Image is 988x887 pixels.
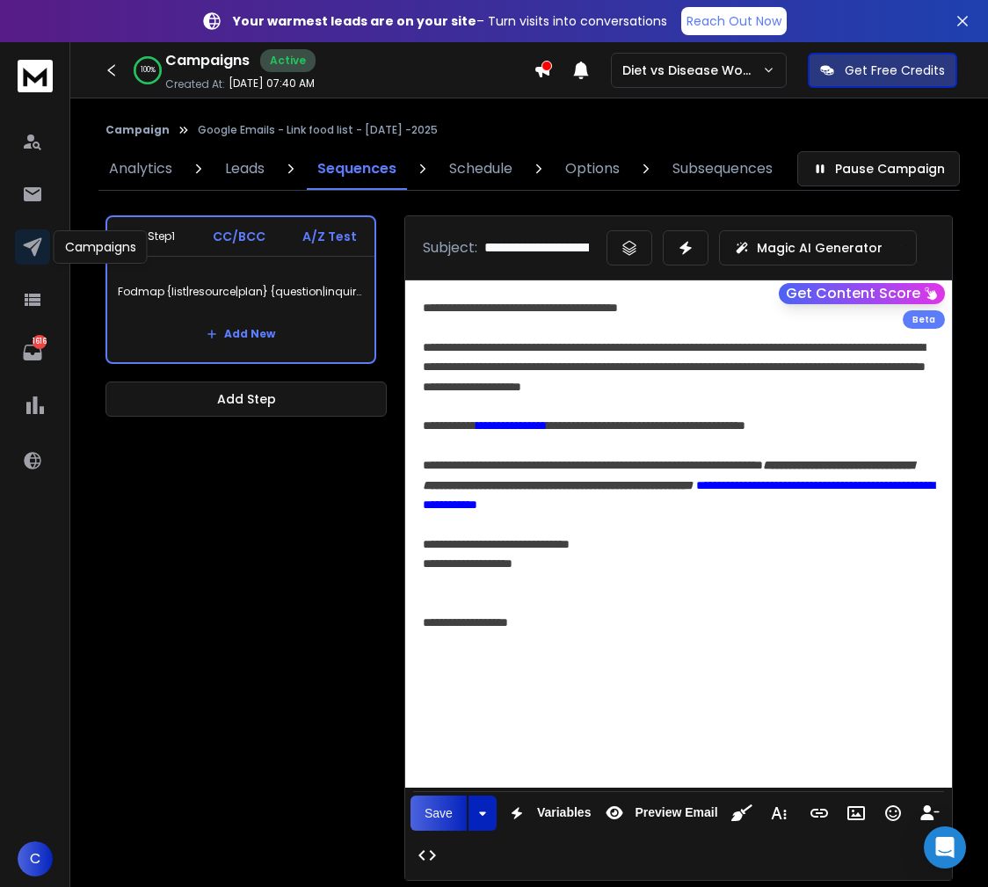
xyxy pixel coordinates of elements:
[15,335,50,370] a: 1616
[924,826,966,869] div: Open Intercom Messenger
[302,228,357,245] p: A/Z Test
[118,267,364,316] p: Fodmap {list|resource|plan} {question|inquiry|received} {{firstName}}
[98,148,183,190] a: Analytics
[845,62,945,79] p: Get Free Credits
[622,62,762,79] p: Diet vs Disease Workspace
[105,382,387,417] button: Add Step
[198,123,438,137] p: Google Emails - Link food list - [DATE] -2025
[762,796,795,831] button: More Text
[214,148,275,190] a: Leads
[534,805,595,820] span: Variables
[165,77,225,91] p: Created At:
[233,12,667,30] p: – Turn visits into conversations
[839,796,873,831] button: Insert Image (⌘P)
[225,158,265,179] p: Leads
[317,158,396,179] p: Sequences
[18,60,53,92] img: logo
[125,229,175,244] div: Step 1
[229,76,315,91] p: [DATE] 07:40 AM
[681,7,787,35] a: Reach Out Now
[797,151,960,186] button: Pause Campaign
[555,148,630,190] a: Options
[598,796,721,831] button: Preview Email
[260,49,316,72] div: Active
[757,239,883,257] p: Magic AI Generator
[410,796,467,831] button: Save
[903,310,945,329] div: Beta
[105,215,376,364] li: Step1CC/BCCA/Z TestFodmap {list|resource|plan} {question|inquiry|received} {{firstName}}Add New
[233,12,476,30] strong: Your warmest leads are on your site
[803,796,836,831] button: Insert Link (⌘K)
[410,838,444,873] button: Code View
[18,841,53,876] button: C
[876,796,910,831] button: Emoticons
[808,53,957,88] button: Get Free Credits
[33,335,47,349] p: 1616
[779,283,945,304] button: Get Content Score
[54,230,148,264] div: Campaigns
[449,158,512,179] p: Schedule
[213,228,265,245] p: CC/BCC
[725,796,759,831] button: Clean HTML
[687,12,781,30] p: Reach Out Now
[141,65,156,76] p: 100 %
[913,796,947,831] button: Insert Unsubscribe Link
[165,50,250,71] h1: Campaigns
[500,796,595,831] button: Variables
[423,237,477,258] p: Subject:
[439,148,523,190] a: Schedule
[193,316,289,352] button: Add New
[565,158,620,179] p: Options
[109,158,172,179] p: Analytics
[105,123,170,137] button: Campaign
[631,805,721,820] span: Preview Email
[662,148,783,190] a: Subsequences
[719,230,917,265] button: Magic AI Generator
[672,158,773,179] p: Subsequences
[307,148,407,190] a: Sequences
